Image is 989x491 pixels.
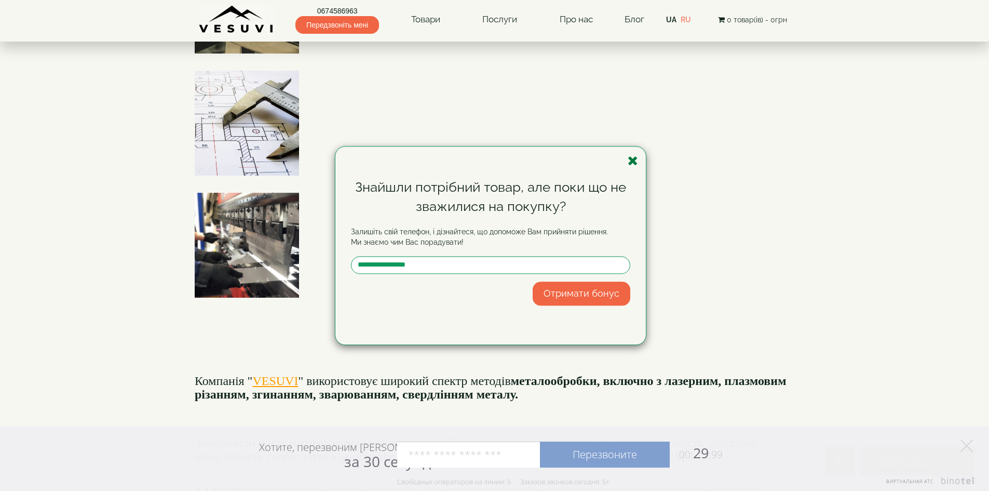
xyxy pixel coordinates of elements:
div: Знайшли потрібний товар, але поки що не зважилися на покупку? [351,178,630,216]
div: Свободных операторов на линии: 5 Заказов звонков сегодня: 5+ [397,477,609,486]
button: Отримати бонус [533,282,630,306]
span: 00: [679,448,693,461]
p: Залишіть свій телефон, і дізнайтеся, що допоможе Вам прийняти рішення. Ми знаємо чим Вас порадувати! [351,227,630,247]
span: Виртуальная АТС [886,478,934,485]
a: Перезвоните [540,442,670,468]
span: за 30 секунд? [344,452,437,471]
span: 29 [670,443,723,462]
div: Хотите, перезвоним [PERSON_NAME] [259,441,437,470]
a: Виртуальная АТС [880,477,976,491]
span: :99 [709,448,723,461]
